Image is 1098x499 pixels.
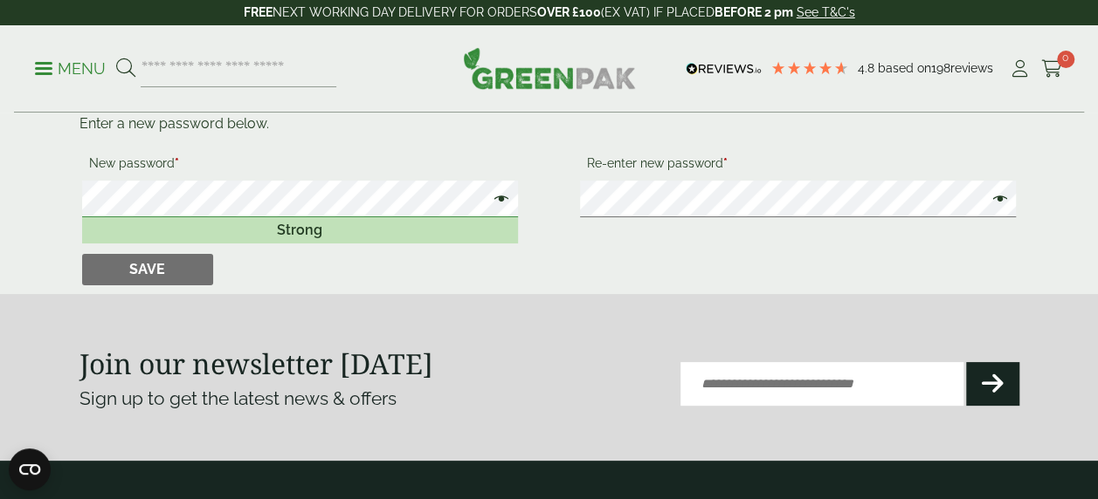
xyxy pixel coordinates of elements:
span: 0 [1057,51,1074,68]
a: See T&C's [797,5,855,19]
p: Menu [35,58,106,79]
a: Menu [35,58,106,76]
div: 4.79 Stars [770,60,849,76]
img: REVIEWS.io [686,63,762,75]
span: 4.8 [858,61,878,75]
strong: OVER £100 [537,5,601,19]
strong: Join our newsletter [DATE] [79,345,433,382]
button: Save [82,254,213,285]
button: Open CMP widget [9,448,51,490]
label: New password [82,151,519,181]
p: Enter a new password below. [79,113,1019,134]
strong: BEFORE 2 pm [715,5,793,19]
i: My Account [1009,60,1031,78]
label: Re-enter new password [580,151,1017,181]
p: Sign up to get the latest news & offers [79,385,502,413]
strong: FREE [244,5,273,19]
img: GreenPak Supplies [463,47,636,89]
span: Based on [878,61,931,75]
i: Cart [1041,60,1063,78]
a: 0 [1041,56,1063,82]
span: 198 [931,61,950,75]
div: Strong [82,217,519,243]
span: reviews [950,61,993,75]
